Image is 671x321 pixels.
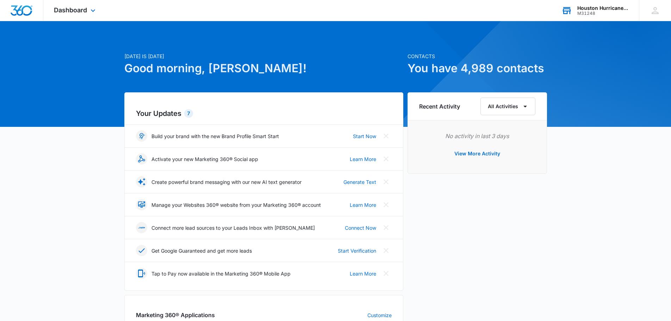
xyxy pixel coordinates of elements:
[151,270,291,277] p: Tap to Pay now available in the Marketing 360® Mobile App
[350,201,376,209] a: Learn More
[380,130,392,142] button: Close
[345,224,376,232] a: Connect Now
[124,53,403,60] p: [DATE] is [DATE]
[350,270,376,277] a: Learn More
[419,102,460,111] h6: Recent Activity
[419,132,535,140] p: No activity in last 3 days
[54,6,87,14] span: Dashboard
[343,178,376,186] a: Generate Text
[380,245,392,256] button: Close
[577,5,629,11] div: account name
[151,155,258,163] p: Activate your new Marketing 360® Social app
[408,53,547,60] p: Contacts
[151,201,321,209] p: Manage your Websites 360® website from your Marketing 360® account
[136,311,215,319] h2: Marketing 360® Applications
[380,176,392,187] button: Close
[184,109,193,118] div: 7
[380,222,392,233] button: Close
[151,178,302,186] p: Create powerful brand messaging with our new AI text generator
[408,60,547,77] h1: You have 4,989 contacts
[353,132,376,140] a: Start Now
[380,199,392,210] button: Close
[124,60,403,77] h1: Good morning, [PERSON_NAME]!
[367,311,392,319] a: Customize
[136,108,392,119] h2: Your Updates
[577,11,629,16] div: account id
[338,247,376,254] a: Start Verification
[380,153,392,165] button: Close
[447,145,507,162] button: View More Activity
[350,155,376,163] a: Learn More
[151,224,315,232] p: Connect more lead sources to your Leads Inbox with [PERSON_NAME]
[151,247,252,254] p: Get Google Guaranteed and get more leads
[380,268,392,279] button: Close
[151,132,279,140] p: Build your brand with the new Brand Profile Smart Start
[480,98,535,115] button: All Activities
